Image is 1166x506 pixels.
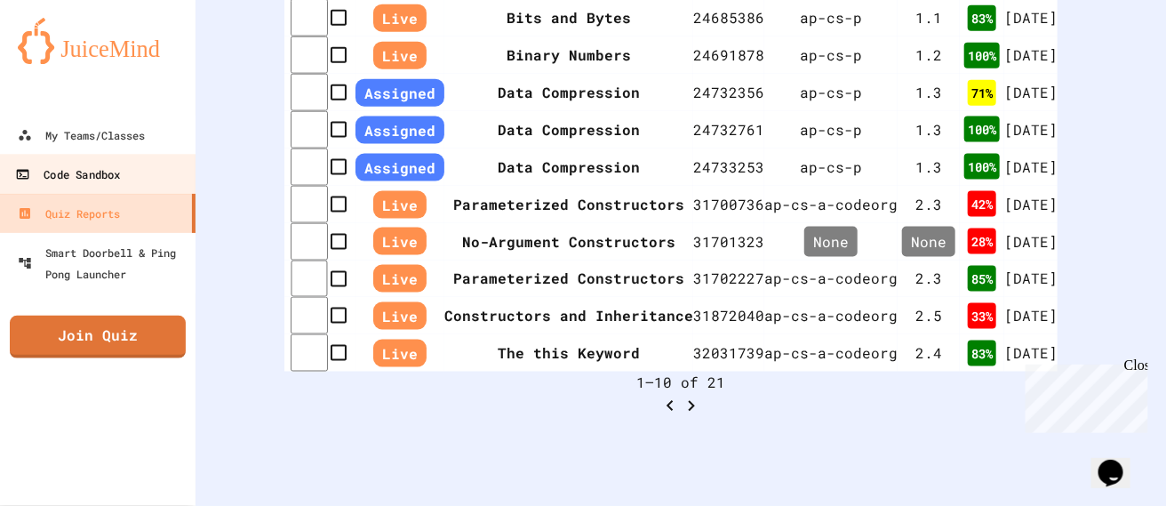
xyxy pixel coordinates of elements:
div: 1 . 2 [898,44,960,66]
div: Smart Doorbell & Ping Pong Launcher [18,242,188,285]
td: [DATE] [1004,149,1058,186]
div: 28 % [968,229,996,254]
span: Live [373,265,427,293]
td: [DATE] [1004,334,1058,372]
div: None [804,227,858,257]
span: Assigned [355,116,444,144]
div: 1 . 3 [898,119,960,141]
div: 1 . 1 [898,7,960,28]
td: [DATE] [1004,261,1058,298]
td: [DATE] [1004,36,1058,74]
a: Join Quiz [10,316,186,358]
div: ap-cs-a-codeorg [764,268,898,289]
th: The this Keyword [444,334,693,372]
span: Live [373,302,427,330]
div: ap-cs-p [764,119,898,141]
th: Parameterized Constructors [444,186,693,223]
iframe: chat widget [1091,435,1148,488]
div: 2 . 3 [898,268,960,289]
th: Binary Numbers [444,36,693,74]
div: 85 % [968,266,996,292]
div: ap-cs-a-codeorg [764,305,898,326]
div: My Teams/Classes [18,124,145,146]
div: Code Sandbox [15,164,120,186]
span: Assigned [355,154,444,181]
div: None [902,227,955,257]
td: [DATE] [1004,111,1058,149]
th: Parameterized Constructors [444,261,693,298]
div: 1 . 3 [898,157,960,178]
td: 31872040 [693,297,764,334]
td: 31702227 [693,261,764,298]
div: 2 . 3 [898,194,960,215]
div: 100 % [964,43,1000,68]
td: 24733253 [693,149,764,186]
td: 32031739 [693,334,764,372]
td: 24732356 [693,74,764,111]
div: ap-cs-a-codeorg [764,194,898,215]
div: 1 . 3 [898,82,960,103]
span: Live [373,228,427,255]
th: Constructors and Inheritance [444,297,693,334]
div: 33 % [968,303,996,329]
td: [DATE] [1004,186,1058,223]
div: Quiz Reports [18,203,120,224]
button: Go to next page [681,394,702,417]
div: 83 % [968,341,996,366]
div: 71 % [968,80,996,106]
span: Live [373,340,427,367]
div: ap-cs-a-codeorg [764,342,898,364]
div: ap-cs-p [764,157,898,178]
div: 100 % [964,116,1000,142]
td: 24691878 [693,36,764,74]
button: Go to previous page [659,394,681,417]
td: [DATE] [1004,223,1058,261]
span: Assigned [355,79,444,107]
td: 31701323 [693,223,764,261]
span: Live [373,4,427,32]
th: Data Compression [444,74,693,111]
td: 24732761 [693,111,764,149]
div: ap-cs-p [764,7,898,28]
div: ap-cs-p [764,82,898,103]
td: [DATE] [1004,74,1058,111]
div: 42 % [968,191,996,217]
td: 31700736 [693,186,764,223]
th: No-Argument Constructors [444,223,693,261]
div: 100 % [964,154,1000,180]
p: 1–10 of 21 [284,372,1077,393]
td: [DATE] [1004,297,1058,334]
th: Data Compression [444,149,693,186]
th: Data Compression [444,111,693,149]
div: ap-cs-p [764,44,898,66]
div: 2 . 4 [898,342,960,364]
div: Chat with us now!Close [7,7,123,113]
iframe: chat widget [1018,357,1148,433]
span: Live [373,191,427,219]
img: logo-orange.svg [18,18,178,64]
span: Live [373,42,427,69]
div: 2 . 5 [898,305,960,326]
div: 83 % [968,5,996,31]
